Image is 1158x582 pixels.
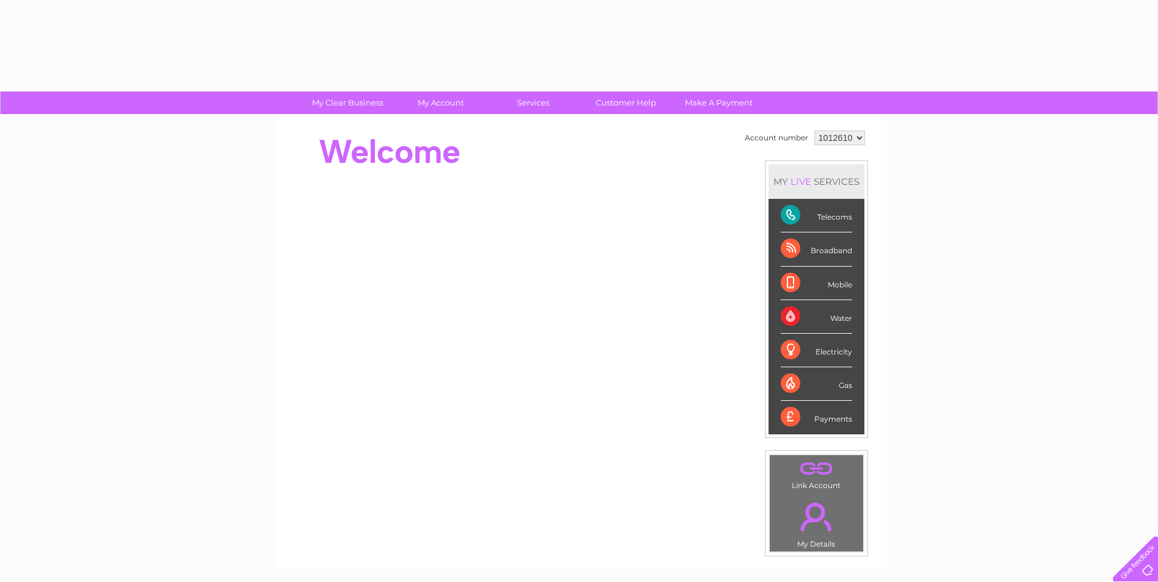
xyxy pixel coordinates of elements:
div: LIVE [788,176,814,187]
div: Water [781,300,852,334]
td: Link Account [769,454,864,493]
div: Gas [781,367,852,401]
td: My Details [769,492,864,552]
div: Broadband [781,232,852,266]
a: My Clear Business [297,92,398,114]
a: Services [483,92,584,114]
a: Make A Payment [668,92,769,114]
div: Electricity [781,334,852,367]
div: Telecoms [781,199,852,232]
td: Account number [742,128,811,148]
div: Payments [781,401,852,434]
div: Mobile [781,267,852,300]
div: MY SERVICES [769,164,864,199]
a: . [773,495,860,538]
a: . [773,458,860,480]
a: My Account [390,92,491,114]
a: Customer Help [576,92,676,114]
